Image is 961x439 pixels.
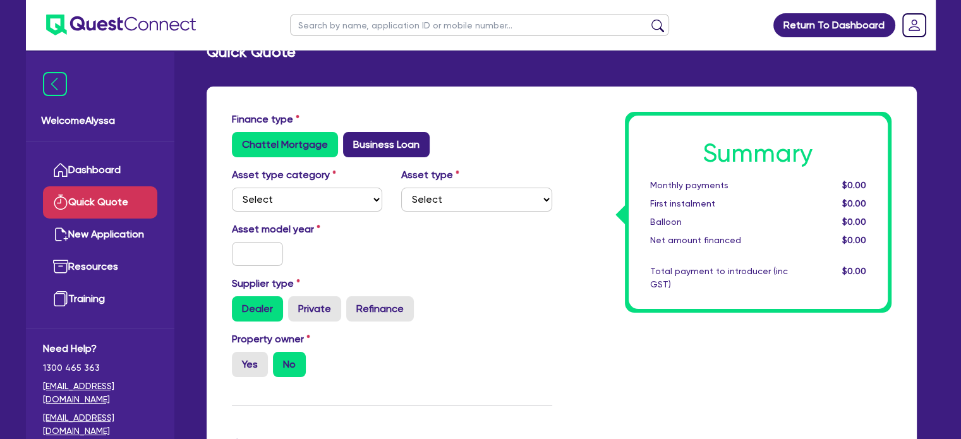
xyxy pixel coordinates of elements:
[43,380,157,406] a: [EMAIL_ADDRESS][DOMAIN_NAME]
[43,283,157,315] a: Training
[773,13,895,37] a: Return To Dashboard
[43,411,157,438] a: [EMAIL_ADDRESS][DOMAIN_NAME]
[232,276,300,291] label: Supplier type
[842,235,866,245] span: $0.00
[232,352,268,377] label: Yes
[232,296,283,322] label: Dealer
[43,72,67,96] img: icon-menu-close
[346,296,414,322] label: Refinance
[207,43,296,61] h2: Quick Quote
[43,186,157,219] a: Quick Quote
[53,227,68,242] img: new-application
[232,132,338,157] label: Chattel Mortgage
[222,222,392,237] label: Asset model year
[842,180,866,190] span: $0.00
[53,291,68,306] img: training
[641,265,797,291] div: Total payment to introducer (inc GST)
[842,198,866,208] span: $0.00
[343,132,430,157] label: Business Loan
[43,341,157,356] span: Need Help?
[641,179,797,192] div: Monthly payments
[43,251,157,283] a: Resources
[41,113,159,128] span: Welcome Alyssa
[43,361,157,375] span: 1300 465 363
[641,197,797,210] div: First instalment
[842,217,866,227] span: $0.00
[43,219,157,251] a: New Application
[232,112,299,127] label: Finance type
[53,259,68,274] img: resources
[43,154,157,186] a: Dashboard
[641,234,797,247] div: Net amount financed
[288,296,341,322] label: Private
[898,9,931,42] a: Dropdown toggle
[650,138,866,169] h1: Summary
[53,195,68,210] img: quick-quote
[232,167,336,183] label: Asset type category
[46,15,196,35] img: quest-connect-logo-blue
[290,14,669,36] input: Search by name, application ID or mobile number...
[273,352,306,377] label: No
[641,215,797,229] div: Balloon
[232,332,310,347] label: Property owner
[842,266,866,276] span: $0.00
[401,167,459,183] label: Asset type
